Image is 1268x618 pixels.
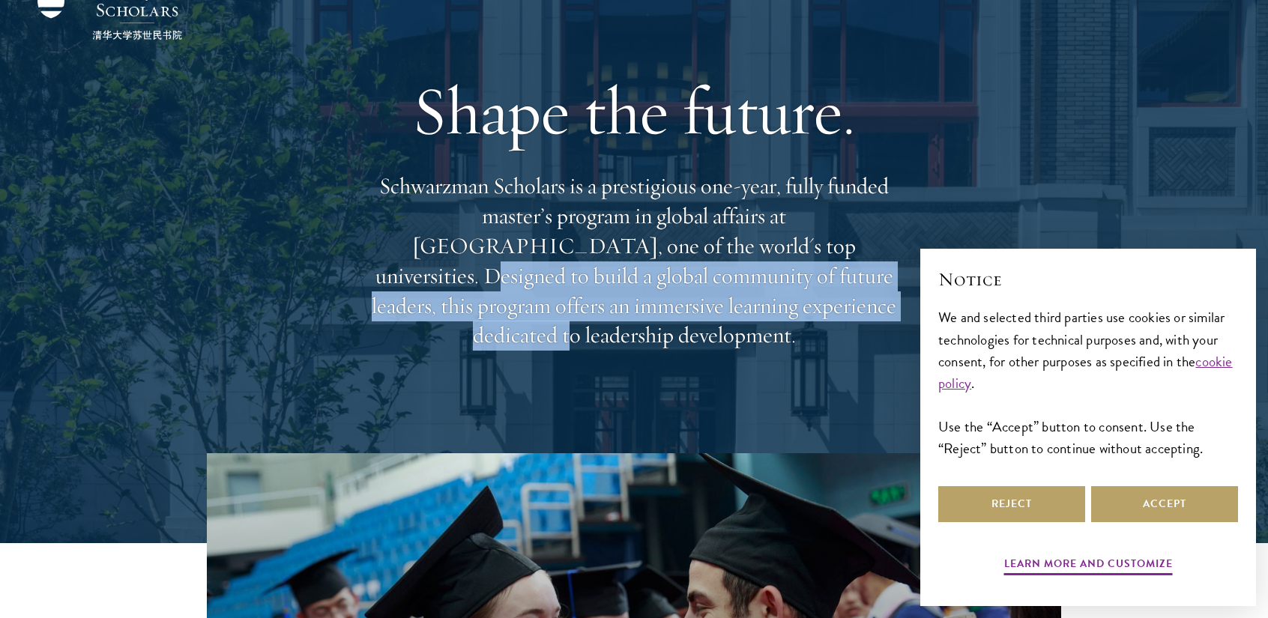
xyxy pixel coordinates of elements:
button: Reject [938,486,1085,522]
h1: Shape the future. [364,69,904,153]
p: Schwarzman Scholars is a prestigious one-year, fully funded master’s program in global affairs at... [364,172,904,351]
h2: Notice [938,267,1238,292]
button: Learn more and customize [1004,554,1173,578]
div: We and selected third parties use cookies or similar technologies for technical purposes and, wit... [938,306,1238,458]
button: Accept [1091,486,1238,522]
a: cookie policy [938,351,1233,394]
